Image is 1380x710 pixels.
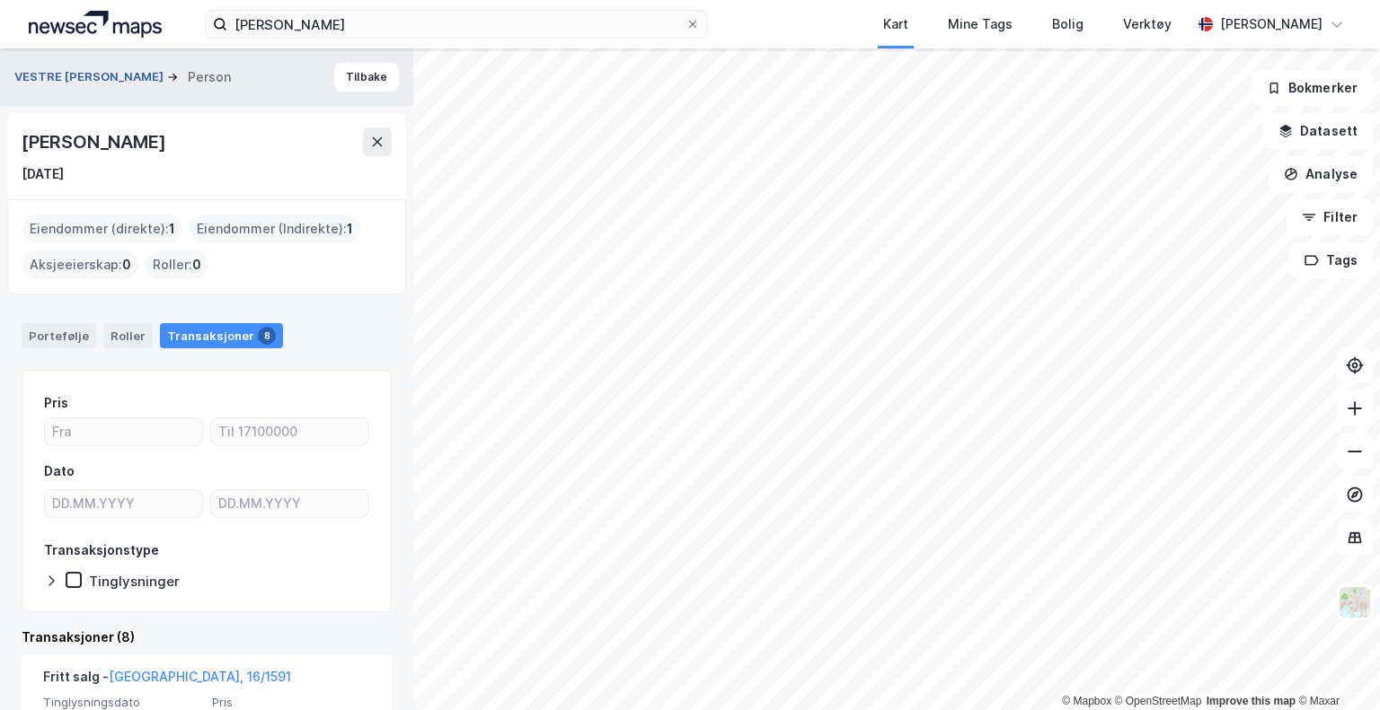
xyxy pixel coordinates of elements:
div: Pris [44,392,68,414]
span: Tinglysningsdato [43,695,201,710]
div: 8 [258,327,276,345]
a: OpenStreetMap [1115,695,1202,707]
div: Transaksjonstype [44,539,159,561]
button: Analyse [1269,156,1373,192]
span: Pris [212,695,370,710]
img: logo.a4113a55bc3d86da70a041830d287a7e.svg [29,11,162,38]
span: 0 [192,254,201,276]
button: Bokmerker [1252,70,1373,106]
span: 0 [122,254,131,276]
div: Eiendommer (Indirekte) : [190,215,360,243]
input: DD.MM.YYYY [45,490,202,517]
button: Tilbake [334,63,399,92]
div: [DATE] [22,163,64,185]
div: [PERSON_NAME] [1220,13,1322,35]
span: 1 [169,218,175,240]
a: [GEOGRAPHIC_DATA], 16/1591 [109,669,291,684]
div: Mine Tags [948,13,1013,35]
div: Roller : [146,250,208,279]
div: Tinglysninger [89,573,180,590]
div: Aksjeeierskap : [22,250,138,279]
a: Improve this map [1207,695,1296,707]
div: Person [188,66,231,88]
span: 1 [347,218,353,240]
div: Verktøy [1123,13,1172,35]
div: Fritt salg - [43,666,291,695]
button: VESTRE [PERSON_NAME] [14,68,167,86]
div: Portefølje [22,323,96,348]
div: Kontrollprogram for chat [1290,624,1380,710]
div: [PERSON_NAME] [22,127,169,156]
div: Bolig [1052,13,1084,35]
button: Tags [1289,242,1373,278]
button: Filter [1287,199,1373,235]
input: Fra [45,418,202,445]
img: Z [1338,585,1372,619]
div: Kart [883,13,908,35]
input: Til 17100000 [211,418,368,445]
div: Eiendommer (direkte) : [22,215,182,243]
button: Datasett [1263,113,1373,149]
div: Transaksjoner [160,323,283,348]
a: Mapbox [1062,695,1111,707]
iframe: Chat Widget [1290,624,1380,710]
div: Dato [44,460,75,482]
div: Roller [103,323,153,348]
div: Transaksjoner (8) [22,627,392,648]
input: Søk på adresse, matrikkel, gårdeiere, leietakere eller personer [227,11,686,38]
input: DD.MM.YYYY [211,490,368,517]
